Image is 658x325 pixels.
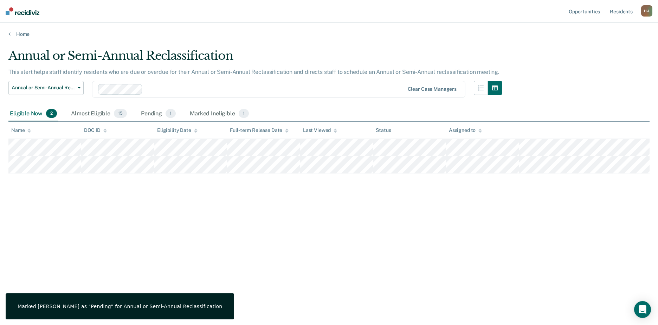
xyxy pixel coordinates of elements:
p: This alert helps staff identify residents who are due or overdue for their Annual or Semi-Annual ... [8,69,499,75]
div: DOC ID [84,127,107,133]
div: Name [11,127,31,133]
span: Annual or Semi-Annual Reclassification [12,85,75,91]
div: Eligible Now2 [8,106,58,122]
div: Clear case managers [408,86,457,92]
div: H A [641,5,652,17]
a: Home [8,31,650,37]
div: Marked [PERSON_NAME] as "Pending" for Annual or Semi-Annual Reclassification [18,303,222,310]
div: Eligibility Date [157,127,198,133]
div: Status [376,127,391,133]
div: Last Viewed [303,127,337,133]
div: Pending1 [140,106,177,122]
div: Marked Ineligible1 [188,106,250,122]
span: 1 [166,109,176,118]
button: Annual or Semi-Annual Reclassification [8,81,84,95]
div: Annual or Semi-Annual Reclassification [8,49,502,69]
div: Open Intercom Messenger [634,301,651,318]
span: 15 [114,109,127,118]
div: Almost Eligible15 [70,106,128,122]
img: Recidiviz [6,7,39,15]
button: HA [641,5,652,17]
div: Full-term Release Date [230,127,289,133]
div: Assigned to [449,127,482,133]
span: 2 [46,109,57,118]
span: 1 [239,109,249,118]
